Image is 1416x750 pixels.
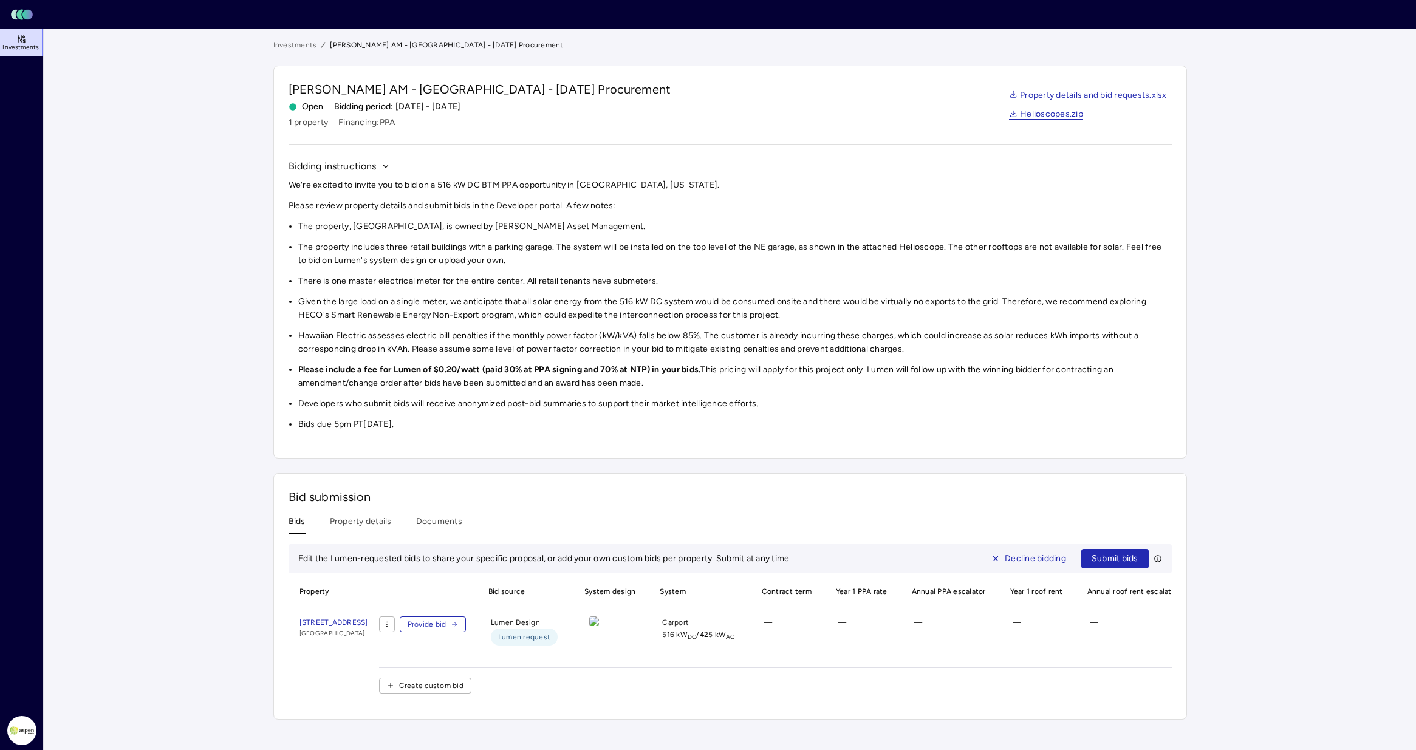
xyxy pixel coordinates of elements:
[481,578,567,605] span: Bid source
[1080,616,1186,646] div: —
[905,578,993,605] span: Annual PPA escalator
[1003,578,1070,605] span: Year 1 roof rent
[498,631,550,643] span: Lumen request
[289,199,1172,213] p: Please review property details and submit bids in the Developer portal. A few notes:
[481,616,567,646] div: Lumen Design
[829,616,895,646] div: —
[829,578,895,605] span: Year 1 PPA rate
[334,100,461,114] span: Bidding period: [DATE] - [DATE]
[298,553,792,564] span: Edit the Lumen-requested bids to share your specific proposal, or add your own custom bids per pr...
[289,489,371,504] span: Bid submission
[289,578,379,605] span: Property
[289,100,324,114] span: Open
[298,363,1172,390] li: This pricing will apply for this project only. Lumen will follow up with the winning bidder for c...
[298,329,1172,356] li: Hawaiian Electric assesses electric bill penalties if the monthly power factor (kW/kVA) falls bel...
[662,629,734,641] span: 516 kW / 425 kW
[299,618,368,627] span: [STREET_ADDRESS]
[298,295,1172,322] li: Given the large load on a single meter, we anticipate that all solar energy from the 516 kW DC sy...
[662,616,689,629] span: Carport
[330,515,392,534] button: Property details
[7,716,36,745] img: Aspen Power
[298,274,1172,288] li: There is one master electrical meter for the entire center. All retail tenants have submeters.
[1003,616,1070,646] div: —
[408,618,446,630] span: Provide bid
[379,678,471,694] button: Create custom bid
[726,633,735,641] sub: AC
[1005,552,1066,565] span: Decline bidding
[289,81,671,98] span: [PERSON_NAME] AM - [GEOGRAPHIC_DATA] - [DATE] Procurement
[754,616,819,646] div: —
[589,616,599,626] img: view
[273,39,1187,51] nav: breadcrumb
[338,116,395,129] span: Financing: PPA
[577,578,643,605] span: System design
[399,680,463,692] span: Create custom bid
[1092,552,1138,565] span: Submit bids
[298,418,1172,431] li: Bids due 5pm PT[DATE].
[298,220,1172,233] li: The property, [GEOGRAPHIC_DATA], is owned by [PERSON_NAME] Asset Management.
[400,616,467,632] button: Provide bid
[1081,549,1149,568] button: Submit bids
[289,179,1172,192] p: We're excited to invite you to bid on a 516 kW DC BTM PPA opportunity in [GEOGRAPHIC_DATA], [US_S...
[2,44,39,51] span: Investments
[299,616,368,629] a: [STREET_ADDRESS]
[981,549,1076,568] button: Decline bidding
[289,515,306,534] button: Bids
[273,39,317,51] a: Investments
[289,159,390,174] button: Bidding instructions
[289,116,329,129] span: 1 property
[416,515,462,534] button: Documents
[1009,110,1083,120] a: Helioscopes.zip
[330,39,563,51] span: [PERSON_NAME] AM - [GEOGRAPHIC_DATA] - [DATE] Procurement
[389,646,471,658] div: —
[298,364,701,375] strong: Please include a fee for Lumen of $0.20/watt (paid 30% at PPA signing and 70% at NTP) in your bids.
[1080,578,1186,605] span: Annual roof rent escalator
[298,397,1172,411] li: Developers who submit bids will receive anonymized post-bid summaries to support their market int...
[298,240,1172,267] li: The property includes three retail buildings with a parking garage. The system will be installed ...
[1009,91,1167,101] a: Property details and bid requests.xlsx
[289,159,377,174] span: Bidding instructions
[754,578,819,605] span: Contract term
[688,633,697,641] sub: DC
[905,616,993,646] div: —
[652,578,744,605] span: System
[299,629,368,638] span: [GEOGRAPHIC_DATA]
